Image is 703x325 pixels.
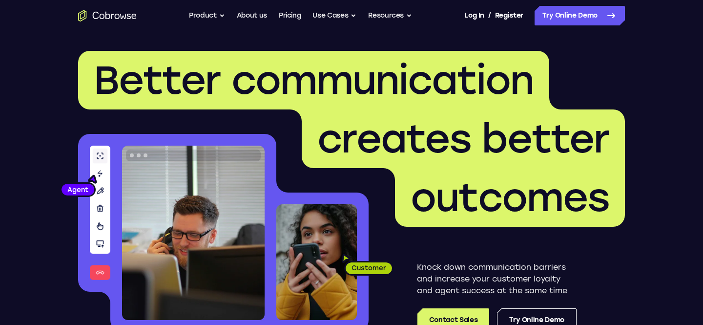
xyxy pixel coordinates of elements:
button: Resources [368,6,412,25]
button: Use Cases [312,6,356,25]
a: Register [495,6,523,25]
a: About us [237,6,267,25]
a: Go to the home page [78,10,137,22]
a: Log In [464,6,484,25]
span: creates better [317,115,609,162]
span: outcomes [411,174,609,221]
span: Better communication [94,57,534,104]
button: Product [189,6,225,25]
span: / [488,10,491,22]
p: Knock down communication barriers and increase your customer loyalty and agent success at the sam... [417,261,577,297]
img: A customer support agent talking on the phone [122,146,265,320]
a: Pricing [279,6,301,25]
a: Try Online Demo [535,6,625,25]
img: A customer holding their phone [276,204,357,320]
